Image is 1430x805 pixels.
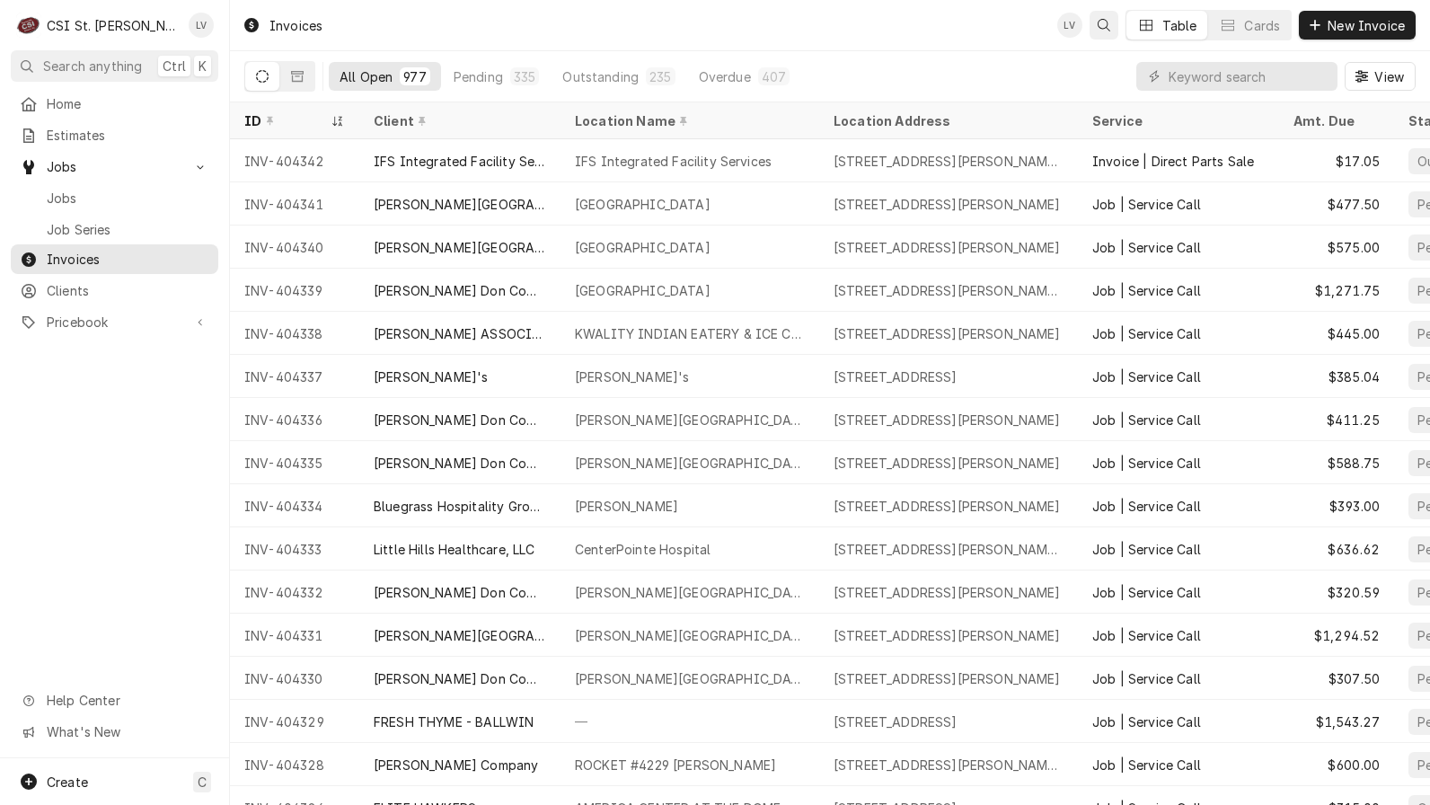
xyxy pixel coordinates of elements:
[834,540,1064,559] div: [STREET_ADDRESS][PERSON_NAME][PERSON_NAME]
[374,756,538,774] div: [PERSON_NAME] Company
[47,94,209,113] span: Home
[1092,669,1201,688] div: Job | Service Call
[834,583,1061,602] div: [STREET_ADDRESS][PERSON_NAME]
[244,111,327,130] div: ID
[374,583,546,602] div: [PERSON_NAME] Don Company
[47,774,88,790] span: Create
[1092,712,1201,731] div: Job | Service Call
[230,527,359,571] div: INV-404333
[575,281,711,300] div: [GEOGRAPHIC_DATA]
[575,756,776,774] div: ROCKET #4229 [PERSON_NAME]
[11,244,218,274] a: Invoices
[230,139,359,182] div: INV-404342
[11,50,218,82] button: Search anythingCtrlK
[1279,226,1394,269] div: $575.00
[575,367,689,386] div: [PERSON_NAME]'s
[1279,398,1394,441] div: $411.25
[1279,182,1394,226] div: $477.50
[230,571,359,614] div: INV-404332
[47,220,209,239] span: Job Series
[1279,355,1394,398] div: $385.04
[1057,13,1082,38] div: Lisa Vestal's Avatar
[1092,367,1201,386] div: Job | Service Call
[514,67,535,86] div: 335
[1279,484,1394,527] div: $393.00
[575,195,711,214] div: [GEOGRAPHIC_DATA]
[230,269,359,312] div: INV-404339
[1279,269,1394,312] div: $1,271.75
[47,189,209,208] span: Jobs
[374,111,543,130] div: Client
[1299,11,1416,40] button: New Invoice
[47,250,209,269] span: Invoices
[1279,571,1394,614] div: $320.59
[230,484,359,527] div: INV-404334
[834,238,1061,257] div: [STREET_ADDRESS][PERSON_NAME]
[47,16,179,35] div: CSI St. [PERSON_NAME]
[16,13,41,38] div: CSI St. Louis's Avatar
[1244,16,1280,35] div: Cards
[1279,657,1394,700] div: $307.50
[699,67,751,86] div: Overdue
[189,13,214,38] div: Lisa Vestal's Avatar
[47,313,182,332] span: Pricebook
[374,195,546,214] div: [PERSON_NAME][GEOGRAPHIC_DATA]
[1092,411,1201,429] div: Job | Service Call
[562,67,639,86] div: Outstanding
[575,111,801,130] div: Location Name
[1279,743,1394,786] div: $600.00
[1092,152,1254,171] div: Invoice | Direct Parts Sale
[374,497,546,516] div: Bluegrass Hospitality Group - BHG
[1279,527,1394,571] div: $636.62
[11,152,218,181] a: Go to Jobs
[834,712,958,731] div: [STREET_ADDRESS]
[575,152,772,171] div: IFS Integrated Facility Services
[834,111,1060,130] div: Location Address
[1279,139,1394,182] div: $17.05
[374,712,534,731] div: FRESH THYME - BALLWIN
[575,454,805,473] div: [PERSON_NAME][GEOGRAPHIC_DATA]
[374,238,546,257] div: [PERSON_NAME][GEOGRAPHIC_DATA]
[374,411,546,429] div: [PERSON_NAME] Don Company
[374,152,546,171] div: IFS Integrated Facility Services
[575,497,678,516] div: [PERSON_NAME]
[1090,11,1118,40] button: Open search
[1092,195,1201,214] div: Job | Service Call
[1057,13,1082,38] div: LV
[16,13,41,38] div: C
[575,583,805,602] div: [PERSON_NAME][GEOGRAPHIC_DATA]
[1162,16,1197,35] div: Table
[340,67,393,86] div: All Open
[230,312,359,355] div: INV-404338
[374,454,546,473] div: [PERSON_NAME] Don Company
[834,411,1061,429] div: [STREET_ADDRESS][PERSON_NAME]
[1092,626,1201,645] div: Job | Service Call
[834,367,958,386] div: [STREET_ADDRESS]
[1092,324,1201,343] div: Job | Service Call
[230,700,359,743] div: INV-404329
[834,324,1061,343] div: [STREET_ADDRESS][PERSON_NAME]
[230,614,359,657] div: INV-404331
[11,307,218,337] a: Go to Pricebook
[163,57,186,75] span: Ctrl
[1324,16,1408,35] span: New Invoice
[199,57,207,75] span: K
[1345,62,1416,91] button: View
[189,13,214,38] div: LV
[834,195,1061,214] div: [STREET_ADDRESS][PERSON_NAME]
[374,540,534,559] div: Little Hills Healthcare, LLC
[43,57,142,75] span: Search anything
[575,669,805,688] div: [PERSON_NAME][GEOGRAPHIC_DATA]
[11,120,218,150] a: Estimates
[230,441,359,484] div: INV-404335
[374,669,546,688] div: [PERSON_NAME] Don Company
[575,324,805,343] div: KWALITY INDIAN EATERY & ICE CREAM
[230,355,359,398] div: INV-404337
[575,411,805,429] div: [PERSON_NAME][GEOGRAPHIC_DATA]
[1092,583,1201,602] div: Job | Service Call
[575,540,711,559] div: CenterPointe Hospital
[1092,497,1201,516] div: Job | Service Call
[575,626,805,645] div: [PERSON_NAME][GEOGRAPHIC_DATA]
[47,126,209,145] span: Estimates
[47,691,207,710] span: Help Center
